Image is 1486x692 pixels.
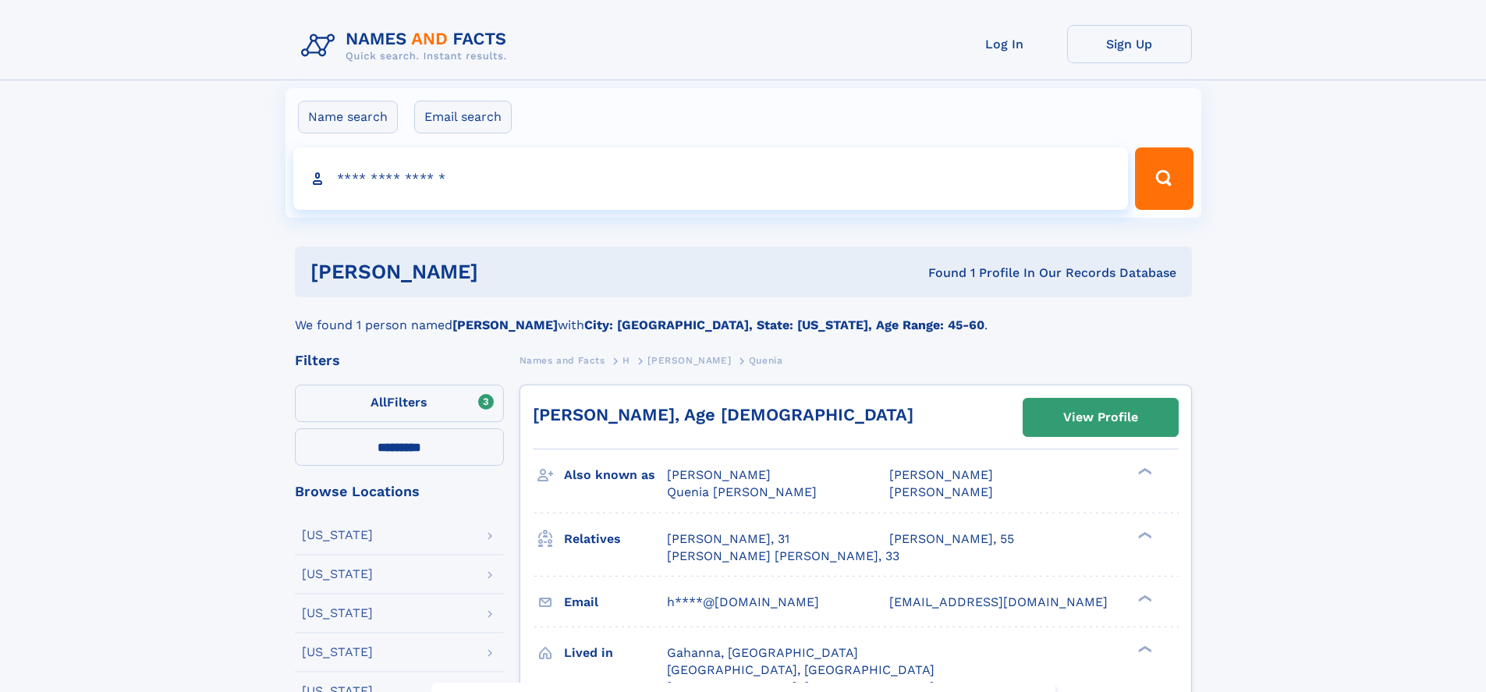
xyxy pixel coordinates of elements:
[452,318,558,332] b: [PERSON_NAME]
[302,529,373,541] div: [US_STATE]
[564,526,667,552] h3: Relatives
[564,640,667,666] h3: Lived in
[295,25,520,67] img: Logo Names and Facts
[1134,644,1153,654] div: ❯
[414,101,512,133] label: Email search
[667,662,935,677] span: [GEOGRAPHIC_DATA], [GEOGRAPHIC_DATA]
[295,385,504,422] label: Filters
[622,355,630,366] span: H
[667,645,858,660] span: Gahanna, [GEOGRAPHIC_DATA]
[1134,467,1153,477] div: ❯
[647,350,731,370] a: [PERSON_NAME]
[889,531,1014,548] a: [PERSON_NAME], 55
[889,467,993,482] span: [PERSON_NAME]
[667,467,771,482] span: [PERSON_NAME]
[520,350,605,370] a: Names and Facts
[1135,147,1193,210] button: Search Button
[622,350,630,370] a: H
[295,353,504,367] div: Filters
[302,568,373,580] div: [US_STATE]
[1063,399,1138,435] div: View Profile
[295,297,1192,335] div: We found 1 person named with .
[302,607,373,619] div: [US_STATE]
[647,355,731,366] span: [PERSON_NAME]
[302,646,373,658] div: [US_STATE]
[371,395,387,410] span: All
[667,548,899,565] a: [PERSON_NAME] [PERSON_NAME], 33
[667,484,817,499] span: Quenia [PERSON_NAME]
[533,405,913,424] a: [PERSON_NAME], Age [DEMOGRAPHIC_DATA]
[942,25,1067,63] a: Log In
[310,262,704,282] h1: [PERSON_NAME]
[293,147,1129,210] input: search input
[584,318,984,332] b: City: [GEOGRAPHIC_DATA], State: [US_STATE], Age Range: 45-60
[1023,399,1178,436] a: View Profile
[749,355,783,366] span: Quenia
[564,589,667,616] h3: Email
[889,594,1108,609] span: [EMAIL_ADDRESS][DOMAIN_NAME]
[295,484,504,499] div: Browse Locations
[667,531,789,548] a: [PERSON_NAME], 31
[298,101,398,133] label: Name search
[1067,25,1192,63] a: Sign Up
[1134,530,1153,540] div: ❯
[703,264,1176,282] div: Found 1 Profile In Our Records Database
[1134,593,1153,603] div: ❯
[564,462,667,488] h3: Also known as
[889,484,993,499] span: [PERSON_NAME]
